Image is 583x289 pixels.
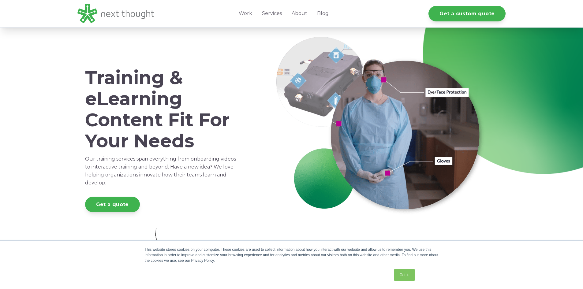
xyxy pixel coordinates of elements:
[394,269,414,281] a: Got it.
[276,37,490,218] img: Services
[145,247,439,263] div: This website stores cookies on your computer. These cookies are used to collect information about...
[428,6,506,21] a: Get a custom quote
[85,66,230,152] span: Training & eLearning Content Fit For Your Needs
[77,4,154,23] img: LG - NextThought Logo
[85,197,140,212] a: Get a quote
[154,226,192,276] img: Artboard 16 copy
[85,156,236,186] span: Our training services span everything from onboarding videos to interactive training and beyond. ...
